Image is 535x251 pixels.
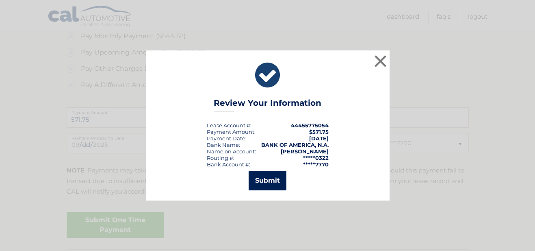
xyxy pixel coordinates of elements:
div: Lease Account #: [207,122,251,129]
div: Routing #: [207,155,234,161]
span: $571.75 [309,129,329,135]
span: Payment Date [207,135,245,142]
div: Bank Name: [207,142,240,148]
h3: Review Your Information [214,98,321,112]
div: Payment Amount: [207,129,256,135]
div: : [207,135,247,142]
strong: [PERSON_NAME] [281,148,329,155]
div: Name on Account: [207,148,256,155]
strong: BANK OF AMERICA, N.A. [261,142,329,148]
button: × [373,53,389,69]
strong: 44455775054 [291,122,329,129]
span: [DATE] [309,135,329,142]
div: Bank Account #: [207,161,250,168]
button: Submit [249,171,286,190]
